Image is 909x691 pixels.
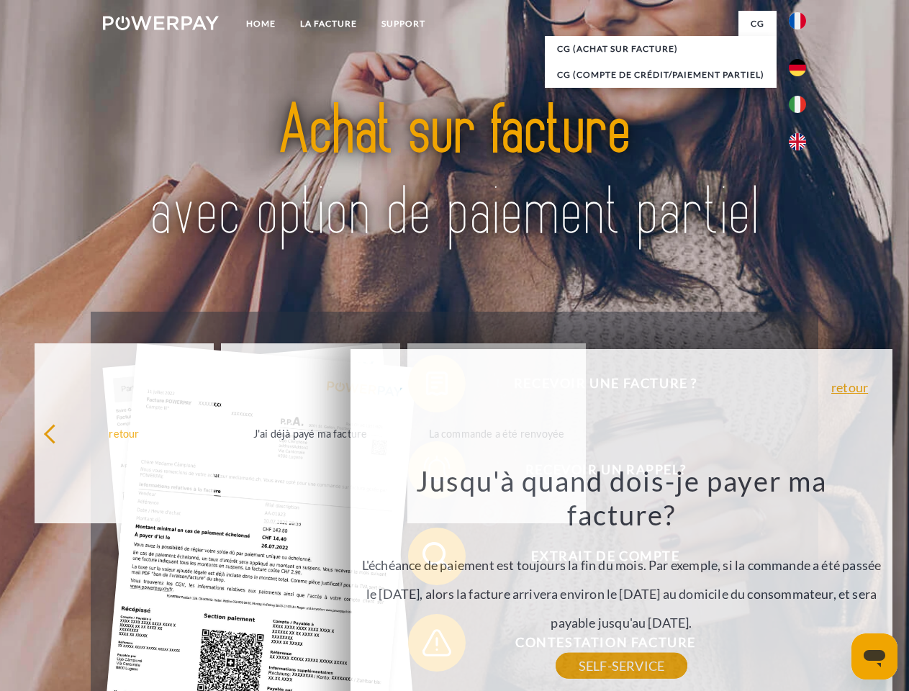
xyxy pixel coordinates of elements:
[831,381,868,394] a: retour
[359,464,885,533] h3: Jusqu'à quand dois-je payer ma facture?
[738,11,777,37] a: CG
[545,36,777,62] a: CG (achat sur facture)
[234,11,288,37] a: Home
[545,62,777,88] a: CG (Compte de crédit/paiement partiel)
[137,69,772,276] img: title-powerpay_fr.svg
[556,653,687,679] a: SELF-SERVICE
[789,12,806,30] img: fr
[103,16,219,30] img: logo-powerpay-white.svg
[43,423,205,443] div: retour
[230,423,392,443] div: J'ai déjà payé ma facture
[789,133,806,150] img: en
[369,11,438,37] a: Support
[359,464,885,666] div: L'échéance de paiement est toujours la fin du mois. Par exemple, si la commande a été passée le [...
[789,59,806,76] img: de
[789,96,806,113] img: it
[851,633,897,679] iframe: Bouton de lancement de la fenêtre de messagerie
[288,11,369,37] a: LA FACTURE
